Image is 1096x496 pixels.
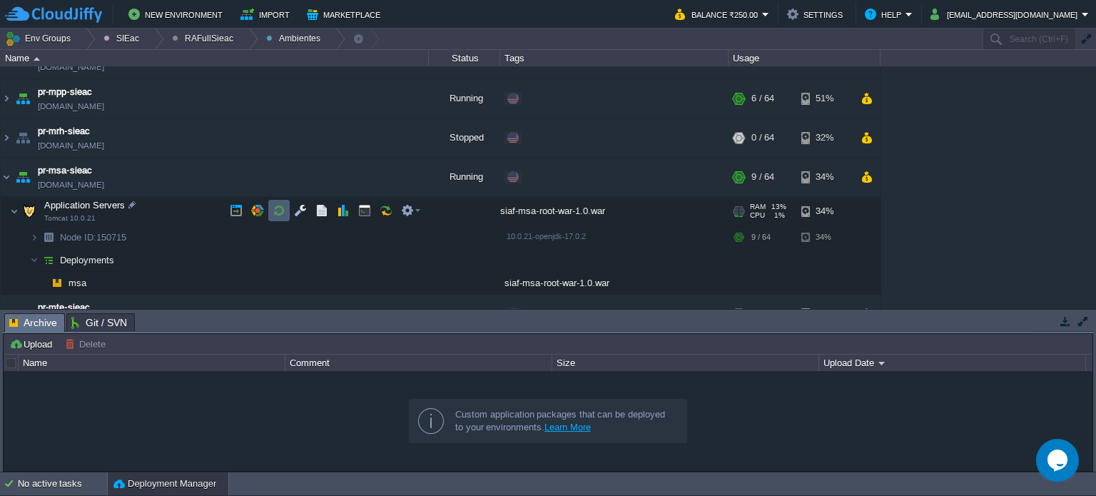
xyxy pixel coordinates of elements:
div: Upload Date [820,355,1085,371]
a: pr-mte-sieac [38,300,90,315]
span: RAM [750,203,766,211]
div: Name [19,355,285,371]
button: SIEac [103,29,144,49]
button: Upload [9,338,56,350]
img: AMDAwAAAACH5BAEAAAAALAAAAAABAAEAAAICRAEAOw== [1,158,12,196]
a: [DOMAIN_NAME] [38,60,104,74]
div: siaf-msa-root-war-1.0.war [500,197,729,226]
img: AMDAwAAAACH5BAEAAAAALAAAAAABAAEAAAICRAEAOw== [1,118,12,157]
a: Learn More [544,422,591,432]
div: No active tasks [18,472,107,495]
a: [DOMAIN_NAME] [38,138,104,153]
a: [DOMAIN_NAME] [38,99,104,113]
img: AMDAwAAAACH5BAEAAAAALAAAAAABAAEAAAICRAEAOw== [10,197,19,226]
button: Balance ₹250.00 [675,6,762,23]
button: Delete [65,338,110,350]
img: AMDAwAAAACH5BAEAAAAALAAAAAABAAEAAAICRAEAOw== [19,197,39,226]
a: Node ID:150715 [59,231,128,243]
div: 30% [801,295,848,333]
img: AMDAwAAAACH5BAEAAAAALAAAAAABAAEAAAICRAEAOw== [1,79,12,118]
button: Ambientes [266,29,325,49]
div: Running [429,158,500,196]
span: Tomcat 10.0.21 [44,214,96,223]
div: Custom application packages that can be deployed to your environments. [455,408,675,434]
div: Status [430,50,499,66]
span: CPU [750,211,765,220]
div: 0 / 64 [751,118,774,157]
a: Application ServersTomcat 10.0.21 [43,200,127,211]
div: 34% [801,158,848,196]
div: 51% [801,79,848,118]
a: pr-mpp-sieac [38,85,92,99]
a: pr-msa-sieac [38,163,92,178]
img: AMDAwAAAACH5BAEAAAAALAAAAAABAAEAAAICRAEAOw== [39,272,47,294]
button: Help [865,6,905,23]
span: Application Servers [43,199,127,211]
div: 0 / 64 [751,295,774,333]
span: 13% [771,203,786,211]
img: AMDAwAAAACH5BAEAAAAALAAAAAABAAEAAAICRAEAOw== [1,295,12,333]
div: Tags [501,50,728,66]
img: AMDAwAAAACH5BAEAAAAALAAAAAABAAEAAAICRAEAOw== [13,295,33,333]
img: AMDAwAAAACH5BAEAAAAALAAAAAABAAEAAAICRAEAOw== [13,158,33,196]
span: Git / SVN [71,314,127,331]
button: Import [240,6,294,23]
button: Deployment Manager [113,477,216,491]
div: 6 / 64 [751,79,774,118]
button: Env Groups [5,29,76,49]
div: Size [553,355,818,371]
div: Stopped [429,295,500,333]
div: Comment [286,355,552,371]
button: New Environment [128,6,227,23]
a: [DOMAIN_NAME] [38,178,104,192]
div: 34% [801,197,848,226]
img: AMDAwAAAACH5BAEAAAAALAAAAAABAAEAAAICRAEAOw== [30,226,39,248]
div: siaf-msa-root-war-1.0.war [500,272,729,294]
span: Archive [9,314,57,332]
img: CloudJiffy [5,6,102,24]
button: Settings [787,6,847,23]
div: Usage [729,50,880,66]
span: 150715 [59,231,128,243]
a: Deployments [59,254,116,266]
span: Node ID: [60,232,96,243]
img: AMDAwAAAACH5BAEAAAAALAAAAAABAAEAAAICRAEAOw== [13,79,33,118]
button: RAFullSieac [172,29,238,49]
button: Marketplace [307,6,385,23]
div: 32% [801,118,848,157]
button: [EMAIL_ADDRESS][DOMAIN_NAME] [930,6,1082,23]
div: Stopped [429,118,500,157]
img: AMDAwAAAACH5BAEAAAAALAAAAAABAAEAAAICRAEAOw== [30,249,39,271]
div: Running [429,79,500,118]
div: 34% [801,226,848,248]
img: AMDAwAAAACH5BAEAAAAALAAAAAABAAEAAAICRAEAOw== [39,249,59,271]
img: AMDAwAAAACH5BAEAAAAALAAAAAABAAEAAAICRAEAOw== [39,226,59,248]
iframe: chat widget [1036,439,1082,482]
span: 10.0.21-openjdk-17.0.2 [507,232,586,241]
a: msa [67,277,88,289]
a: pr-mrh-sieac [38,124,90,138]
div: 9 / 64 [751,226,771,248]
img: AMDAwAAAACH5BAEAAAAALAAAAAABAAEAAAICRAEAOw== [13,118,33,157]
div: 9 / 64 [751,158,774,196]
div: Name [1,50,428,66]
img: AMDAwAAAACH5BAEAAAAALAAAAAABAAEAAAICRAEAOw== [47,272,67,294]
span: 1% [771,211,785,220]
img: AMDAwAAAACH5BAEAAAAALAAAAAABAAEAAAICRAEAOw== [34,57,40,61]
